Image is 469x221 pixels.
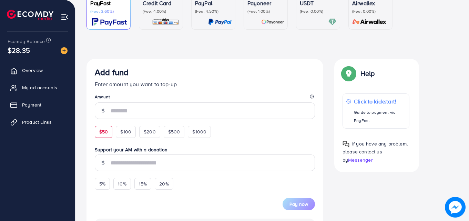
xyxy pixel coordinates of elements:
span: 10% [118,180,126,187]
img: image [61,47,68,54]
button: Pay now [283,198,315,210]
a: My ad accounts [5,81,70,94]
label: Support your AM with a donation [95,146,315,153]
span: $28.35 [8,45,30,55]
img: card [261,18,284,26]
span: Ecomdy Balance [8,38,45,45]
span: $100 [120,128,131,135]
img: card [208,18,232,26]
legend: Amount [95,94,315,102]
span: Product Links [22,119,52,125]
span: 20% [159,180,169,187]
p: Help [360,69,375,78]
a: Overview [5,63,70,77]
p: Guide to payment via PayFast [354,108,405,125]
p: (Fee: 0.00%) [352,9,389,14]
img: Popup guide [343,141,349,148]
p: (Fee: 1.00%) [247,9,284,14]
p: Click to kickstart! [354,97,405,106]
span: If you have any problem, please contact us by [343,140,408,163]
a: Payment [5,98,70,112]
p: (Fee: 0.00%) [300,9,336,14]
img: image [446,198,465,217]
span: $500 [168,128,180,135]
p: (Fee: 4.50%) [195,9,232,14]
span: Messenger [348,157,373,163]
span: 15% [139,180,147,187]
span: Overview [22,67,43,74]
img: card [328,18,336,26]
h3: Add fund [95,67,129,77]
span: $50 [99,128,108,135]
img: logo [7,10,53,20]
p: (Fee: 3.60%) [90,9,127,14]
img: menu [61,13,69,21]
img: card [92,18,127,26]
img: card [350,18,389,26]
img: card [152,18,179,26]
span: 5% [99,180,105,187]
p: Enter amount you want to top-up [95,80,315,88]
span: My ad accounts [22,84,57,91]
p: (Fee: 4.00%) [143,9,179,14]
span: $1000 [192,128,206,135]
span: $200 [144,128,156,135]
span: Payment [22,101,41,108]
a: Product Links [5,115,70,129]
img: Popup guide [343,67,355,80]
span: Pay now [289,201,308,208]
